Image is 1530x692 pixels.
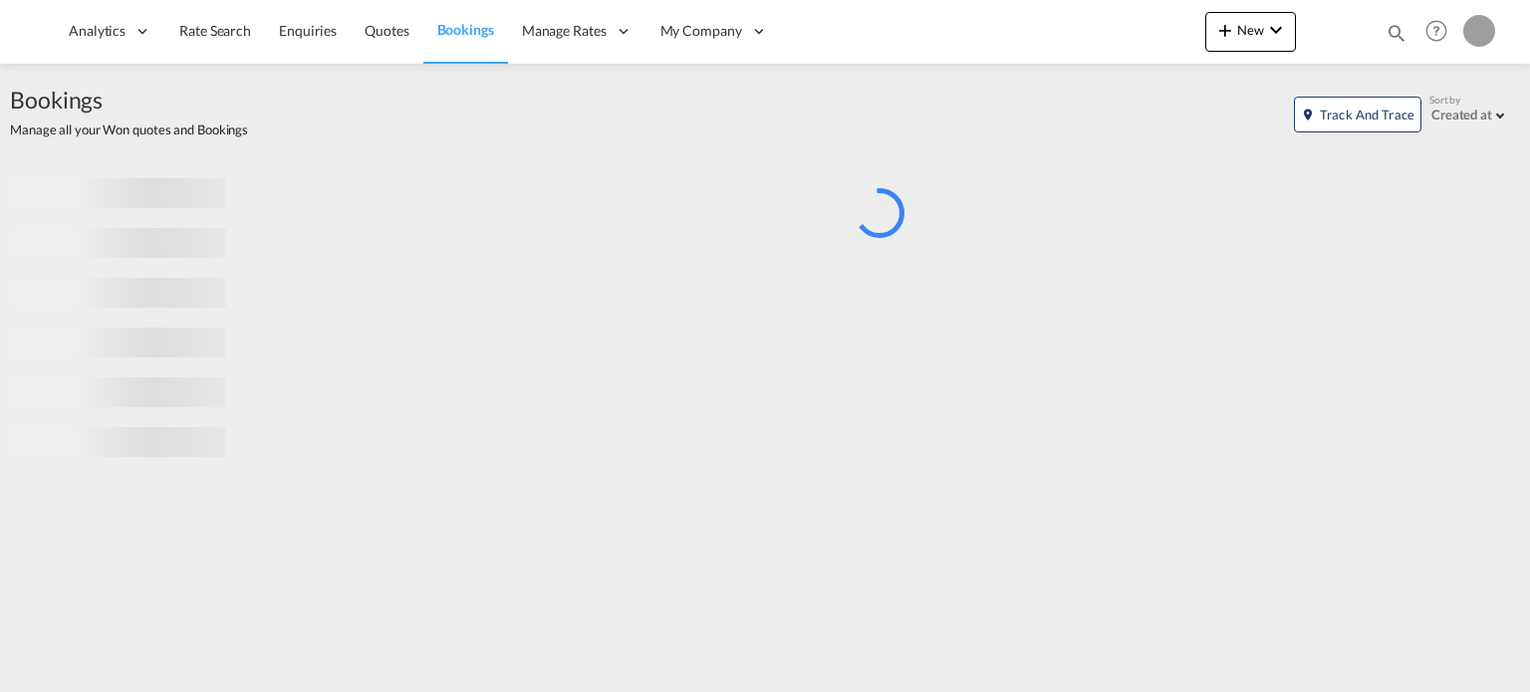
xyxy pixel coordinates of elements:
div: Created at [1431,107,1492,122]
span: Manage Rates [522,21,607,41]
md-icon: icon-map-marker [1301,108,1315,121]
span: My Company [660,21,742,41]
md-icon: icon-chevron-down [1264,18,1288,42]
span: Rate Search [179,22,251,39]
span: Enquiries [279,22,337,39]
span: New [1213,22,1288,38]
div: Help [1419,14,1463,50]
span: Quotes [365,22,408,39]
div: icon-magnify [1386,22,1407,52]
md-icon: icon-magnify [1386,22,1407,44]
button: icon-map-markerTrack and Trace [1294,97,1421,132]
span: Help [1419,14,1453,48]
span: Bookings [437,21,494,38]
button: icon-plus 400-fgNewicon-chevron-down [1205,12,1296,52]
span: Sort by [1429,93,1460,107]
span: Bookings [10,84,248,115]
span: Manage all your Won quotes and Bookings [10,120,248,138]
span: Analytics [69,21,126,41]
md-icon: icon-plus 400-fg [1213,18,1237,42]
